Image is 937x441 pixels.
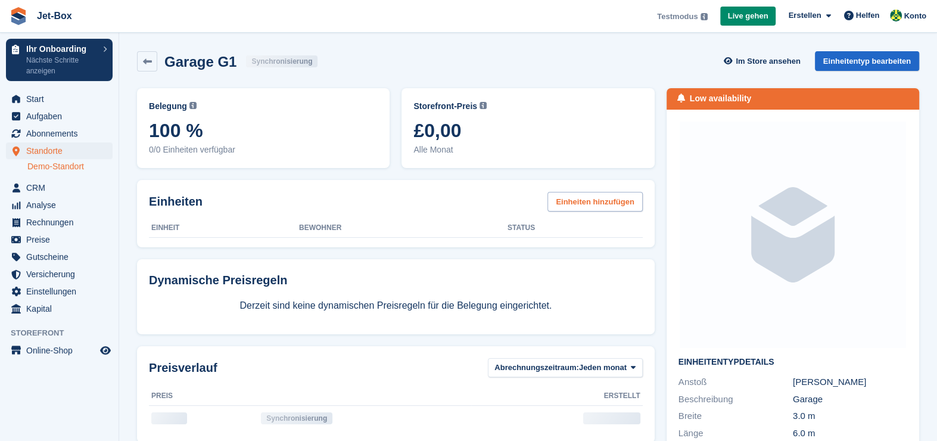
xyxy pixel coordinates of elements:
[149,144,378,156] span: 0/0 Einheiten verfügbar
[547,192,642,212] a: Einheiten hinzufügen
[189,102,197,109] img: icon-info-grey-7440780725fd019a000dd9b08b2336e03edf1995a4989e88bcd33f0948082b44.svg
[788,10,821,21] span: Erstellen
[6,231,113,248] a: menu
[494,362,579,374] span: Abrechnungszeitraum:
[26,55,97,76] p: Nächste Schritte anzeigen
[26,249,98,265] span: Gutscheine
[488,358,643,378] button: Abrechnungszeitraum: Jeden monat
[27,161,113,172] a: Demo-Standort
[246,55,317,67] div: Synchronisierung
[6,108,113,125] a: menu
[164,54,236,70] h2: Garage G1
[26,266,98,282] span: Versicherung
[508,219,643,238] th: Status
[26,214,98,231] span: Rechnungen
[793,375,907,389] div: [PERSON_NAME]
[690,92,751,105] div: Low availability
[6,249,113,265] a: menu
[149,100,187,113] span: Belegung
[26,108,98,125] span: Aufgaben
[413,120,642,141] span: £0,00
[680,122,906,348] img: blank-unit-type-icon-ffbac7b88ba66c5e286b0e438baccc4b9c83835d4c34f86887a83fc20ec27e7b.svg
[26,300,98,317] span: Kapital
[26,91,98,107] span: Start
[26,197,98,213] span: Analyse
[11,327,119,339] span: Storefront
[793,393,907,406] div: Garage
[149,387,259,406] th: Preis
[6,300,113,317] a: menu
[6,283,113,300] a: menu
[728,10,768,22] span: Live gehen
[149,359,217,377] span: Preisverlauf
[604,390,640,401] span: Erstellt
[149,299,643,313] p: Derzeit sind keine dynamischen Preisregeln für die Belegung eingerichtet.
[26,179,98,196] span: CRM
[701,13,708,20] img: icon-info-grey-7440780725fd019a000dd9b08b2336e03edf1995a4989e88bcd33f0948082b44.svg
[10,7,27,25] img: stora-icon-8386f47178a22dfd0bd8f6a31ec36ba5ce8667c1dd55bd0f319d3a0aa187defe.svg
[736,55,800,67] span: Im Store ansehen
[657,11,698,23] span: Testmodus
[98,343,113,358] a: Vorschau-Shop
[26,45,97,53] p: Ihr Onboarding
[722,51,805,71] a: Im Store ansehen
[6,39,113,81] a: Ihr Onboarding Nächste Schritte anzeigen
[6,179,113,196] a: menu
[793,409,907,423] div: 3.0 m
[678,409,793,423] div: Breite
[32,6,77,26] a: Jet-Box
[26,283,98,300] span: Einstellungen
[149,192,203,210] h2: Einheiten
[413,100,477,113] span: Storefront-Preis
[413,144,642,156] span: Alle Monat
[579,362,627,374] span: Jeden monat
[149,219,299,238] th: Einheit
[890,10,902,21] img: Kai-Uwe Walzer
[6,125,113,142] a: menu
[856,10,880,21] span: Helfen
[26,142,98,159] span: Standorte
[149,271,643,289] div: Dynamische Preisregeln
[6,214,113,231] a: menu
[678,427,793,440] div: Länge
[678,358,907,367] h2: Einheitentypdetails
[815,51,919,71] a: Einheitentyp bearbeiten
[678,375,793,389] div: Anstoß
[480,102,487,109] img: icon-info-grey-7440780725fd019a000dd9b08b2336e03edf1995a4989e88bcd33f0948082b44.svg
[678,393,793,406] div: Beschreibung
[299,219,508,238] th: Bewohner
[26,342,98,359] span: Online-Shop
[26,125,98,142] span: Abonnements
[6,142,113,159] a: menu
[6,342,113,359] a: Speisekarte
[904,10,926,22] span: Konto
[26,231,98,248] span: Preise
[793,427,907,440] div: 6.0 m
[6,91,113,107] a: menu
[149,120,378,141] span: 100 %
[6,266,113,282] a: menu
[720,7,776,26] a: Live gehen
[6,197,113,213] a: menu
[261,412,332,424] div: Synchronisierung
